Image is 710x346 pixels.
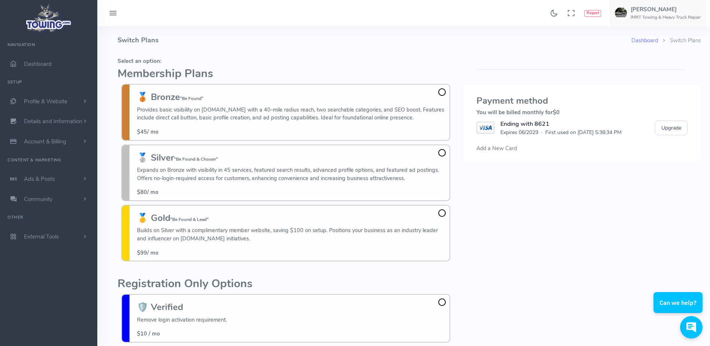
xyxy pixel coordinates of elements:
[553,109,560,116] span: $0
[24,195,53,203] span: Community
[137,188,147,196] span: $80
[545,128,622,136] span: First used on [DATE] 5:38:34 PM
[24,60,52,68] span: Dashboard
[476,96,688,106] h3: Payment method
[137,330,160,337] span: $10 / mo
[658,37,701,45] li: Switch Plans
[137,213,446,223] h3: 🥇 Gold
[137,153,446,163] h3: 🥈 Silver
[137,227,446,243] p: Builds on Silver with a complimentary member website, saving $100 on setup. Positions your busine...
[631,15,701,20] h6: IMRT Towing & Heavy Truck Repair
[137,316,227,324] p: Remove login activation requirement.
[24,138,66,145] span: Account & Billing
[476,145,517,152] span: Add a New Card
[170,216,208,222] small: "Be Found & Lead"
[118,58,454,64] h5: Select an option:
[137,128,147,136] span: $45
[615,7,627,19] img: user-image
[137,166,446,182] p: Expands on Bronze with visibility in 45 services, featured search results, advanced profile optio...
[500,128,538,136] span: Expires 06/2029
[24,98,67,105] span: Profile & Website
[137,128,158,136] span: / mo
[174,156,218,162] small: "Be Found & Chosen"
[118,278,454,290] h2: Registration Only Options
[476,122,494,134] img: VISA
[137,106,446,122] p: Provides basic visibility on [DOMAIN_NAME] with a 40-mile radius reach, two searchable categories...
[476,109,688,115] h5: You will be billed monthly for
[137,249,147,257] span: $99
[118,26,631,54] h4: Switch Plans
[655,121,688,135] button: Upgrade
[24,2,74,34] img: logo
[631,37,658,44] a: Dashboard
[584,10,601,17] button: Report
[180,95,203,101] small: "Be Found"
[137,92,446,102] h3: 🥉 Bronze
[500,119,622,128] div: Ending with 8621
[541,128,542,136] span: ·
[24,233,59,240] span: External Tools
[24,118,82,125] span: Details and Information
[137,188,158,196] span: / mo
[631,6,701,12] h5: [PERSON_NAME]
[118,68,454,80] h2: Membership Plans
[648,271,710,346] iframe: Conversations
[137,249,158,257] span: / mo
[137,302,227,312] h3: 🛡️ Verified
[24,175,55,183] span: Ads & Posts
